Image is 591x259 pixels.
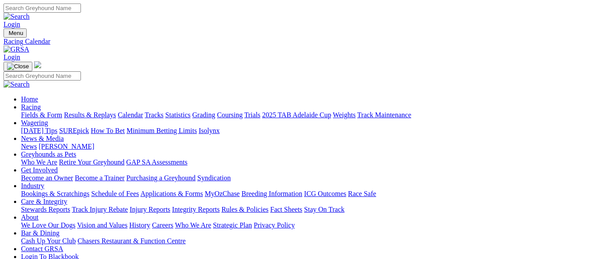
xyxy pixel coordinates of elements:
a: Purchasing a Greyhound [126,174,196,182]
a: Stewards Reports [21,206,70,213]
img: logo-grsa-white.png [34,61,41,68]
div: Greyhounds as Pets [21,158,588,166]
a: Coursing [217,111,243,119]
input: Search [3,3,81,13]
a: Statistics [165,111,191,119]
a: Industry [21,182,44,189]
a: News [21,143,37,150]
a: SUREpick [59,127,89,134]
a: Trials [244,111,260,119]
div: Get Involved [21,174,588,182]
a: Become a Trainer [75,174,125,182]
a: Home [21,95,38,103]
a: Strategic Plan [213,221,252,229]
a: Applications & Forms [140,190,203,197]
a: Rules & Policies [221,206,269,213]
a: Integrity Reports [172,206,220,213]
div: About [21,221,588,229]
a: [DATE] Tips [21,127,57,134]
button: Toggle navigation [3,62,32,71]
a: 2025 TAB Adelaide Cup [262,111,331,119]
a: Syndication [197,174,231,182]
a: Get Involved [21,166,58,174]
a: Privacy Policy [254,221,295,229]
a: Track Injury Rebate [72,206,128,213]
a: Chasers Restaurant & Function Centre [77,237,185,245]
a: Bookings & Scratchings [21,190,89,197]
a: MyOzChase [205,190,240,197]
a: Racing Calendar [3,38,588,45]
a: Login [3,21,20,28]
div: Care & Integrity [21,206,588,213]
a: Who We Are [175,221,211,229]
a: Fields & Form [21,111,62,119]
a: About [21,213,38,221]
a: Breeding Information [241,190,302,197]
a: Grading [192,111,215,119]
a: ICG Outcomes [304,190,346,197]
a: Vision and Values [77,221,127,229]
a: Stay On Track [304,206,344,213]
a: Injury Reports [129,206,170,213]
a: Calendar [118,111,143,119]
img: Search [3,13,30,21]
a: Isolynx [199,127,220,134]
a: We Love Our Dogs [21,221,75,229]
span: Menu [9,30,23,36]
a: Weights [333,111,356,119]
div: Bar & Dining [21,237,588,245]
div: Racing [21,111,588,119]
a: Schedule of Fees [91,190,139,197]
a: News & Media [21,135,64,142]
a: Careers [152,221,173,229]
input: Search [3,71,81,80]
a: Racing [21,103,41,111]
a: Results & Replays [64,111,116,119]
a: Track Maintenance [357,111,411,119]
a: [PERSON_NAME] [38,143,94,150]
a: Login [3,53,20,61]
a: Tracks [145,111,164,119]
a: Cash Up Your Club [21,237,76,245]
a: Greyhounds as Pets [21,150,76,158]
a: Become an Owner [21,174,73,182]
a: Care & Integrity [21,198,67,205]
a: How To Bet [91,127,125,134]
img: Search [3,80,30,88]
div: Industry [21,190,588,198]
a: Bar & Dining [21,229,59,237]
img: GRSA [3,45,29,53]
a: Race Safe [348,190,376,197]
a: Who We Are [21,158,57,166]
a: Contact GRSA [21,245,63,252]
a: History [129,221,150,229]
a: Wagering [21,119,48,126]
img: Close [7,63,29,70]
div: Wagering [21,127,588,135]
a: Fact Sheets [270,206,302,213]
a: Minimum Betting Limits [126,127,197,134]
a: GAP SA Assessments [126,158,188,166]
button: Toggle navigation [3,28,27,38]
div: News & Media [21,143,588,150]
a: Retire Your Greyhound [59,158,125,166]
